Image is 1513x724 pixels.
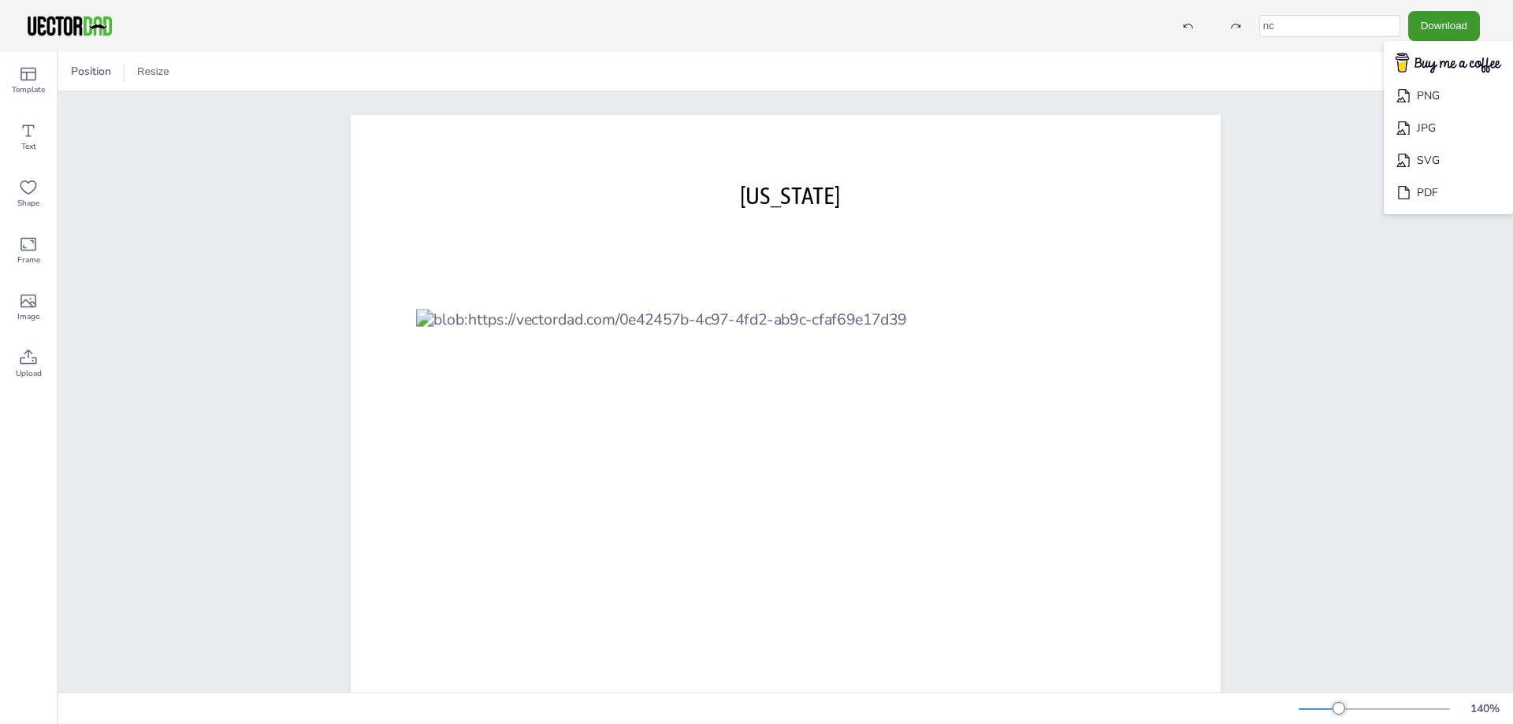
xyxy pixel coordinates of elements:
[1259,15,1400,37] input: template name
[16,367,42,380] span: Upload
[17,310,39,323] span: Image
[21,140,36,153] span: Text
[1384,80,1513,112] li: PNG
[1408,11,1480,40] button: Download
[1384,144,1513,176] li: SVG
[17,254,40,266] span: Frame
[131,59,176,84] button: Resize
[740,180,840,209] span: [US_STATE]
[1384,112,1513,144] li: JPG
[1384,176,1513,209] li: PDF
[68,64,114,79] span: Position
[17,197,39,210] span: Shape
[1385,48,1511,79] img: buymecoffee.png
[25,14,114,38] img: VectorDad-1.png
[1466,701,1504,716] div: 140 %
[1384,41,1513,215] ul: Download
[12,84,45,96] span: Template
